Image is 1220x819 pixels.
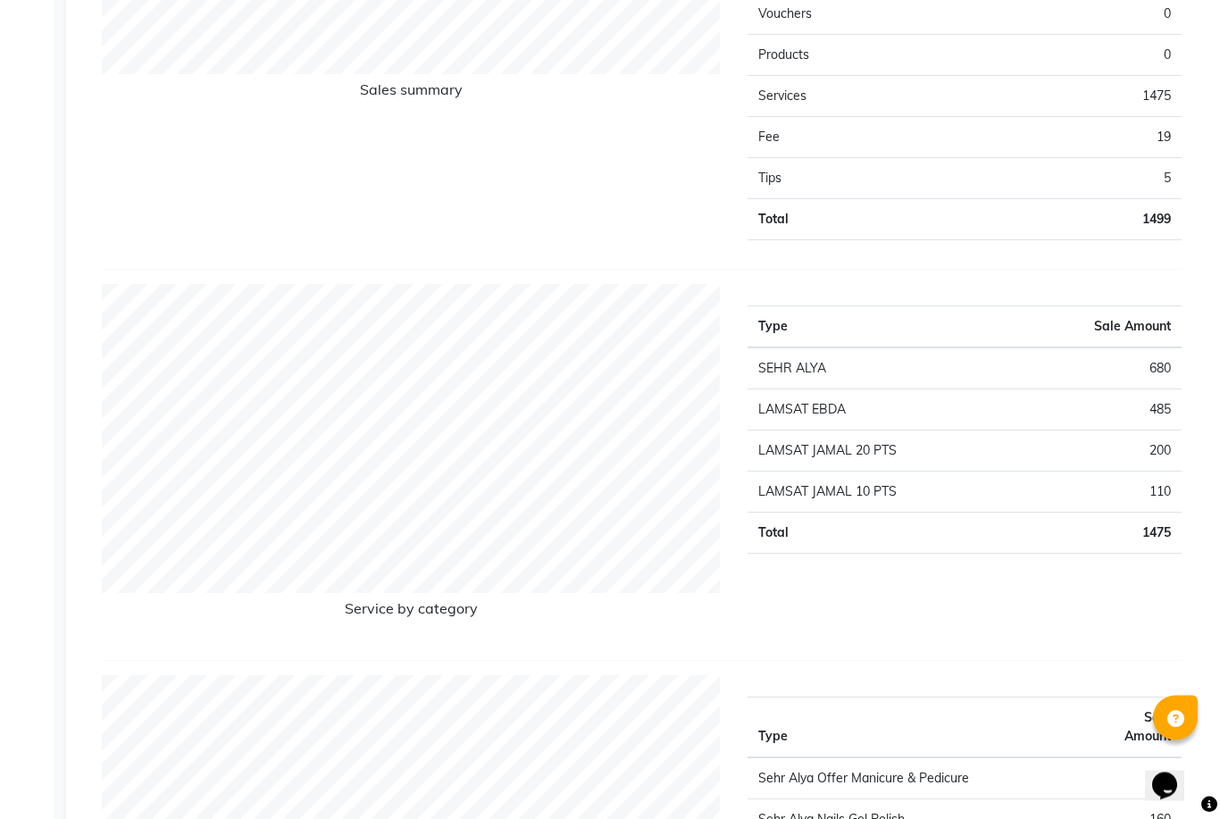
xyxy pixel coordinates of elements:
[1099,758,1182,800] td: 210
[102,82,721,106] h6: Sales summary
[748,431,1016,472] td: LAMSAT JAMAL 20 PTS
[748,159,965,200] td: Tips
[1016,390,1182,431] td: 485
[965,118,1182,159] td: 19
[965,36,1182,77] td: 0
[748,348,1016,390] td: SEHR ALYA
[748,200,965,241] td: Total
[748,390,1016,431] td: LAMSAT EBDA
[965,159,1182,200] td: 5
[965,77,1182,118] td: 1475
[1099,698,1182,759] th: Sale Amount
[748,472,1016,514] td: LAMSAT JAMAL 10 PTS
[748,307,1016,349] th: Type
[748,698,1099,759] th: Type
[748,118,965,159] td: Fee
[1016,472,1182,514] td: 110
[102,601,721,625] h6: Service by category
[1016,307,1182,349] th: Sale Amount
[748,758,1099,800] td: Sehr Alya Offer Manicure & Pedicure
[748,514,1016,555] td: Total
[1016,514,1182,555] td: 1475
[748,36,965,77] td: Products
[1016,431,1182,472] td: 200
[1145,748,1202,801] iframe: chat widget
[748,77,965,118] td: Services
[965,200,1182,241] td: 1499
[1016,348,1182,390] td: 680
